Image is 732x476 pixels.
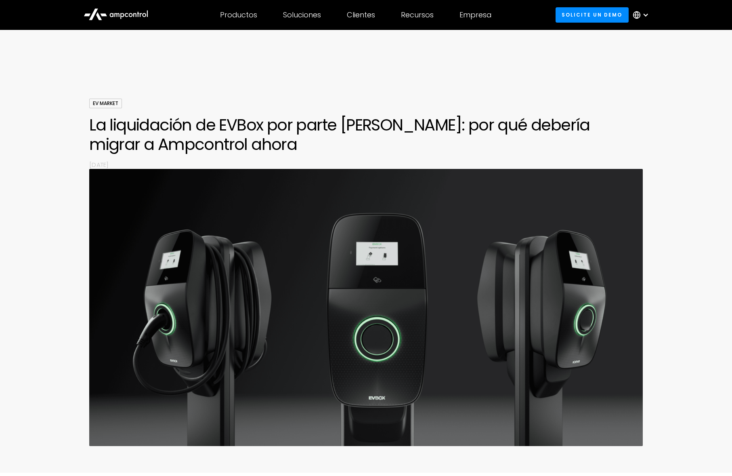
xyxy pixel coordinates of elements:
div: Recursos [401,11,434,19]
div: Clientes [347,11,375,19]
div: Soluciones [283,11,321,19]
div: EV Market [89,99,122,108]
div: Productos [220,11,257,19]
h1: La liquidación de EVBox por parte [PERSON_NAME]: por qué debería migrar a Ampcontrol ahora [89,115,642,154]
p: [DATE] [89,160,642,169]
div: Empresa [459,11,491,19]
a: Solicite un demo [556,7,629,22]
